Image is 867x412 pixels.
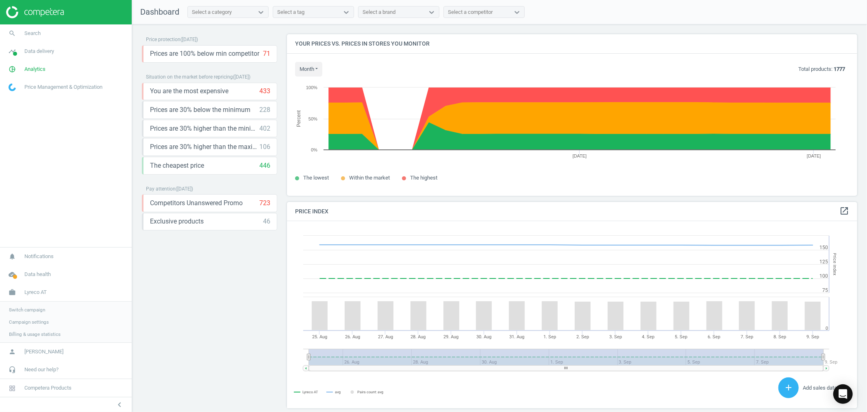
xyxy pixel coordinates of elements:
[411,334,426,340] tspan: 28. Aug
[180,37,198,42] span: ( [DATE] )
[309,116,317,121] text: 50%
[24,384,72,392] span: Competera Products
[826,326,828,331] text: 0
[140,7,179,17] span: Dashboard
[803,385,837,391] span: Add sales data
[146,186,176,192] span: Pay attention
[410,175,437,181] span: The highest
[303,175,329,181] span: The lowest
[774,334,786,340] tspan: 8. Sep
[834,66,845,72] b: 1777
[150,161,204,170] span: The cheapest price
[807,153,821,158] tspan: [DATE]
[778,377,799,398] button: add
[146,37,180,42] span: Price protection
[24,253,54,260] span: Notifications
[798,66,845,73] p: Total products:
[4,267,20,282] i: cloud_done
[259,87,270,96] div: 433
[150,105,250,114] span: Prices are 30% below the minimum
[150,87,228,96] span: You are the most expensive
[576,334,589,340] tspan: 2. Sep
[819,259,828,265] text: 125
[476,334,491,340] tspan: 30. Aug
[4,249,20,264] i: notifications
[150,124,259,133] span: Prices are 30% higher than the minimum
[150,49,259,58] span: Prices are 100% below min competitor
[609,334,622,340] tspan: 3. Sep
[295,62,322,77] button: month
[263,49,270,58] div: 71
[115,400,124,410] i: chevron_left
[819,245,828,250] text: 150
[543,334,556,340] tspan: 1. Sep
[24,83,102,91] span: Price Management & Optimization
[378,334,393,340] tspan: 27. Aug
[708,334,720,340] tspan: 6. Sep
[806,334,819,340] tspan: 9. Sep
[4,44,20,59] i: timeline
[4,362,20,377] i: headset_mic
[176,186,193,192] span: ( [DATE] )
[9,307,45,313] span: Switch campaign
[9,331,61,337] span: Billing & usage statistics
[784,383,793,392] i: add
[443,334,458,340] tspan: 29. Aug
[4,285,20,300] i: work
[675,334,688,340] tspan: 5. Sep
[192,9,232,16] div: Select a category
[24,348,63,355] span: [PERSON_NAME]
[302,390,318,394] tspan: Lyreco AT
[311,147,317,152] text: 0%
[150,199,243,208] span: Competitors Unanswered Promo
[150,142,259,151] span: Prices are 30% higher than the maximal
[573,153,587,158] tspan: [DATE]
[24,48,54,55] span: Data delivery
[259,142,270,151] div: 106
[233,74,250,80] span: ( [DATE] )
[509,334,524,340] tspan: 31. Aug
[833,384,853,404] div: Open Intercom Messenger
[839,206,849,217] a: open_in_new
[263,217,270,226] div: 46
[349,175,390,181] span: Within the market
[24,271,51,278] span: Data health
[24,66,46,73] span: Analytics
[296,110,302,127] tspan: Percent
[287,34,857,53] h4: Your prices vs. prices in stores you monitor
[4,26,20,41] i: search
[448,9,493,16] div: Select a competitor
[259,161,270,170] div: 446
[9,83,16,91] img: wGWNvw8QSZomAAAAABJRU5ErkJggg==
[4,344,20,359] i: person
[146,74,233,80] span: Situation on the market before repricing
[741,334,753,340] tspan: 7. Sep
[306,85,317,90] text: 100%
[24,366,59,373] span: Need our help?
[825,359,837,365] tspan: 9. Sep
[277,9,304,16] div: Select a tag
[312,334,327,340] tspan: 25. Aug
[822,287,828,293] text: 75
[832,253,837,276] tspan: Price Index
[6,6,64,18] img: ajHJNr6hYgQAAAAASUVORK5CYII=
[819,273,828,279] text: 100
[642,334,655,340] tspan: 4. Sep
[363,9,395,16] div: Select a brand
[335,390,341,394] tspan: avg
[358,390,384,394] tspan: Pairs count: avg
[259,105,270,114] div: 228
[4,61,20,77] i: pie_chart_outlined
[24,289,47,296] span: Lyreco AT
[150,217,204,226] span: Exclusive products
[259,199,270,208] div: 723
[287,202,857,221] h4: Price Index
[345,334,360,340] tspan: 26. Aug
[9,319,49,325] span: Campaign settings
[24,30,41,37] span: Search
[109,399,130,410] button: chevron_left
[259,124,270,133] div: 402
